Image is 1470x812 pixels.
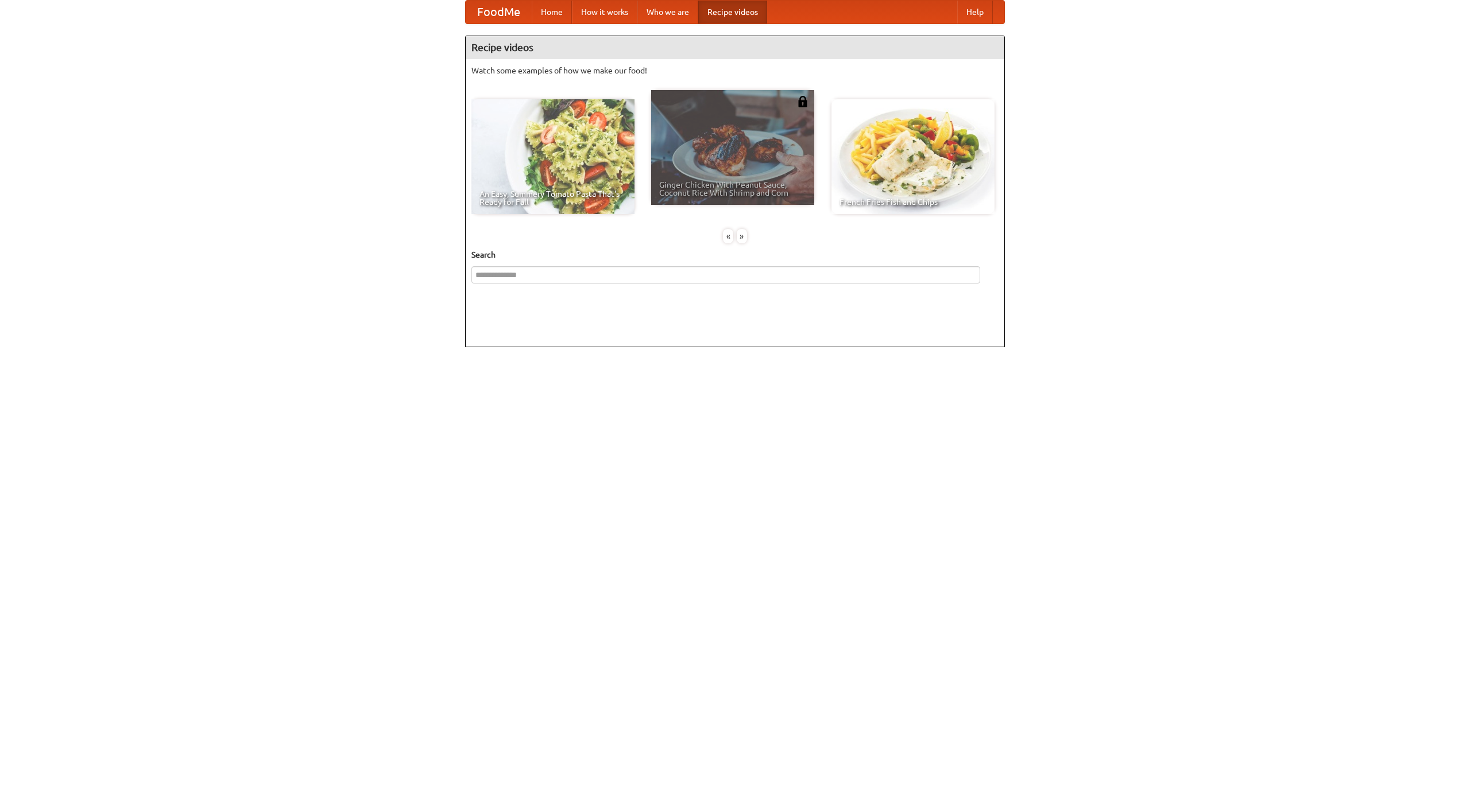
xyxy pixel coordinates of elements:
[698,1,767,24] a: Recipe videos
[840,198,987,206] span: French Fries Fish and Chips
[471,99,635,214] a: An Easy, Summery Tomato Pasta That's Ready for Fall
[471,249,999,261] h5: Search
[466,1,532,24] a: FoodMe
[466,36,1004,59] h4: Recipe videos
[831,99,995,214] a: French Fries Fish and Chips
[471,65,999,76] p: Watch some examples of how we make our food!
[479,190,626,206] span: An Easy, Summery Tomato Pasta That's Ready for Fall
[737,229,747,243] div: »
[797,96,808,107] img: 483408.png
[532,1,572,24] a: Home
[723,229,733,243] div: «
[572,1,637,24] a: How it works
[957,1,993,24] a: Help
[637,1,698,24] a: Who we are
